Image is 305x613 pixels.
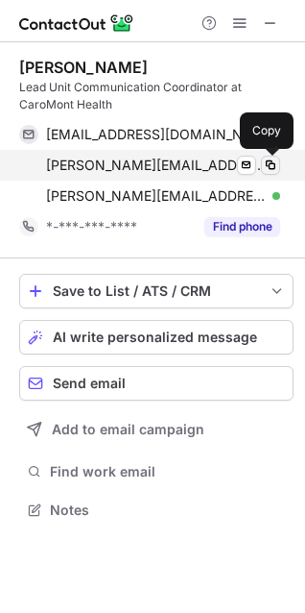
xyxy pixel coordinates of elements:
[50,502,286,519] span: Notes
[19,458,293,485] button: Find work email
[46,126,266,143] span: [EMAIL_ADDRESS][DOMAIN_NAME]
[19,497,293,524] button: Notes
[19,274,293,308] button: save-profile-one-click
[19,366,293,401] button: Send email
[50,463,286,480] span: Find work email
[204,217,280,236] button: Reveal Button
[46,157,266,174] span: [PERSON_NAME][EMAIL_ADDRESS][PERSON_NAME][DOMAIN_NAME]
[52,422,204,437] span: Add to email campaign
[19,320,293,355] button: AI write personalized message
[19,12,134,35] img: ContactOut v5.3.10
[53,283,260,299] div: Save to List / ATS / CRM
[19,79,293,113] div: Lead Unit Communication Coordinator at CaroMont Health
[53,376,126,391] span: Send email
[19,412,293,447] button: Add to email campaign
[53,330,257,345] span: AI write personalized message
[19,58,148,77] div: [PERSON_NAME]
[46,187,266,205] span: [PERSON_NAME][EMAIL_ADDRESS][PERSON_NAME][DOMAIN_NAME]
